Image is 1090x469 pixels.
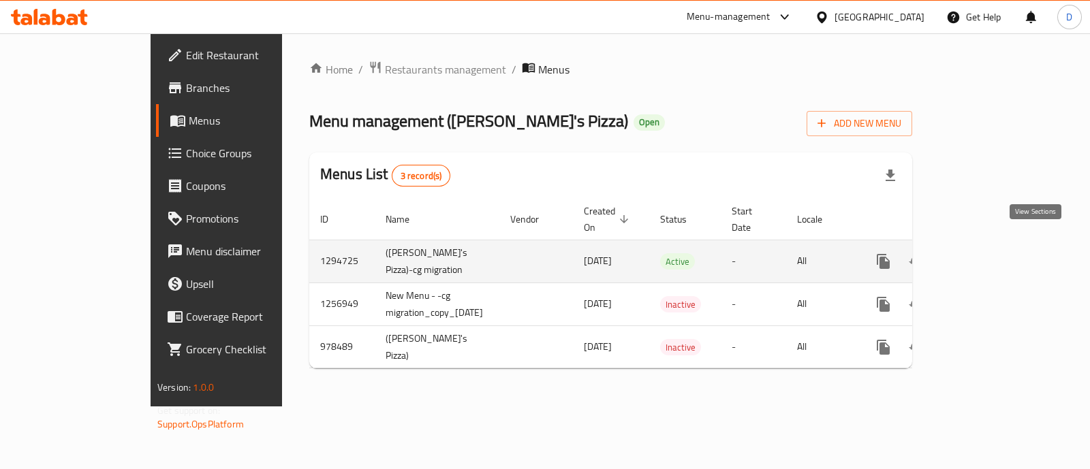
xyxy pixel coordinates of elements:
[157,415,244,433] a: Support.OpsPlatform
[835,10,924,25] div: [GEOGRAPHIC_DATA]
[186,243,322,259] span: Menu disclaimer
[309,61,912,78] nav: breadcrumb
[538,61,570,78] span: Menus
[375,240,499,282] td: ([PERSON_NAME]'s Pizza)-cg migration
[186,178,322,194] span: Coupons
[156,333,332,366] a: Grocery Checklist
[660,339,701,355] div: Inactive
[786,282,856,325] td: All
[186,80,322,96] span: Branches
[309,282,375,325] td: 1256949
[867,288,900,321] button: more
[856,199,1009,240] th: Actions
[584,338,612,355] span: [DATE]
[156,300,332,333] a: Coverage Report
[900,245,933,278] button: Change Status
[186,47,322,63] span: Edit Restaurant
[186,276,322,292] span: Upsell
[309,106,628,136] span: Menu management ( [PERSON_NAME]'s Pizza )
[392,169,450,182] span: 3 record(s)
[584,295,612,312] span: [DATE]
[634,114,665,131] div: Open
[309,325,375,368] td: 978489
[156,39,332,71] a: Edit Restaurant
[358,61,363,78] li: /
[309,199,1009,369] table: enhanced table
[186,341,322,357] span: Grocery Checklist
[660,253,695,270] div: Active
[156,137,332,169] a: Choice Groups
[157,402,220,419] span: Get support on:
[392,165,451,187] div: Total records count
[867,331,900,363] button: more
[660,296,701,312] div: Inactive
[1066,10,1072,25] span: D
[660,297,701,312] span: Inactive
[900,331,933,363] button: Change Status
[156,235,332,268] a: Menu disclaimer
[156,202,332,235] a: Promotions
[660,340,701,355] span: Inactive
[732,203,770,236] span: Start Date
[186,145,322,161] span: Choice Groups
[386,211,427,227] span: Name
[584,203,633,236] span: Created On
[634,116,665,128] span: Open
[797,211,840,227] span: Locale
[510,211,557,227] span: Vendor
[156,268,332,300] a: Upsell
[369,61,506,78] a: Restaurants management
[867,245,900,278] button: more
[721,240,786,282] td: -
[320,164,450,187] h2: Menus List
[186,308,322,325] span: Coverage Report
[375,282,499,325] td: New Menu - -cg migration_copy_[DATE]
[156,104,332,137] a: Menus
[660,254,695,270] span: Active
[660,211,704,227] span: Status
[156,71,332,104] a: Branches
[721,325,786,368] td: -
[687,9,770,25] div: Menu-management
[584,252,612,270] span: [DATE]
[309,240,375,282] td: 1294725
[193,378,214,396] span: 1.0.0
[721,282,786,325] td: -
[320,211,346,227] span: ID
[375,325,499,368] td: ([PERSON_NAME]'s Pizza)
[786,325,856,368] td: All
[807,111,912,136] button: Add New Menu
[157,378,191,396] span: Version:
[900,288,933,321] button: Change Status
[186,210,322,227] span: Promotions
[874,159,907,192] div: Export file
[385,61,506,78] span: Restaurants management
[786,240,856,282] td: All
[512,61,516,78] li: /
[189,112,322,129] span: Menus
[156,169,332,202] a: Coupons
[817,115,901,132] span: Add New Menu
